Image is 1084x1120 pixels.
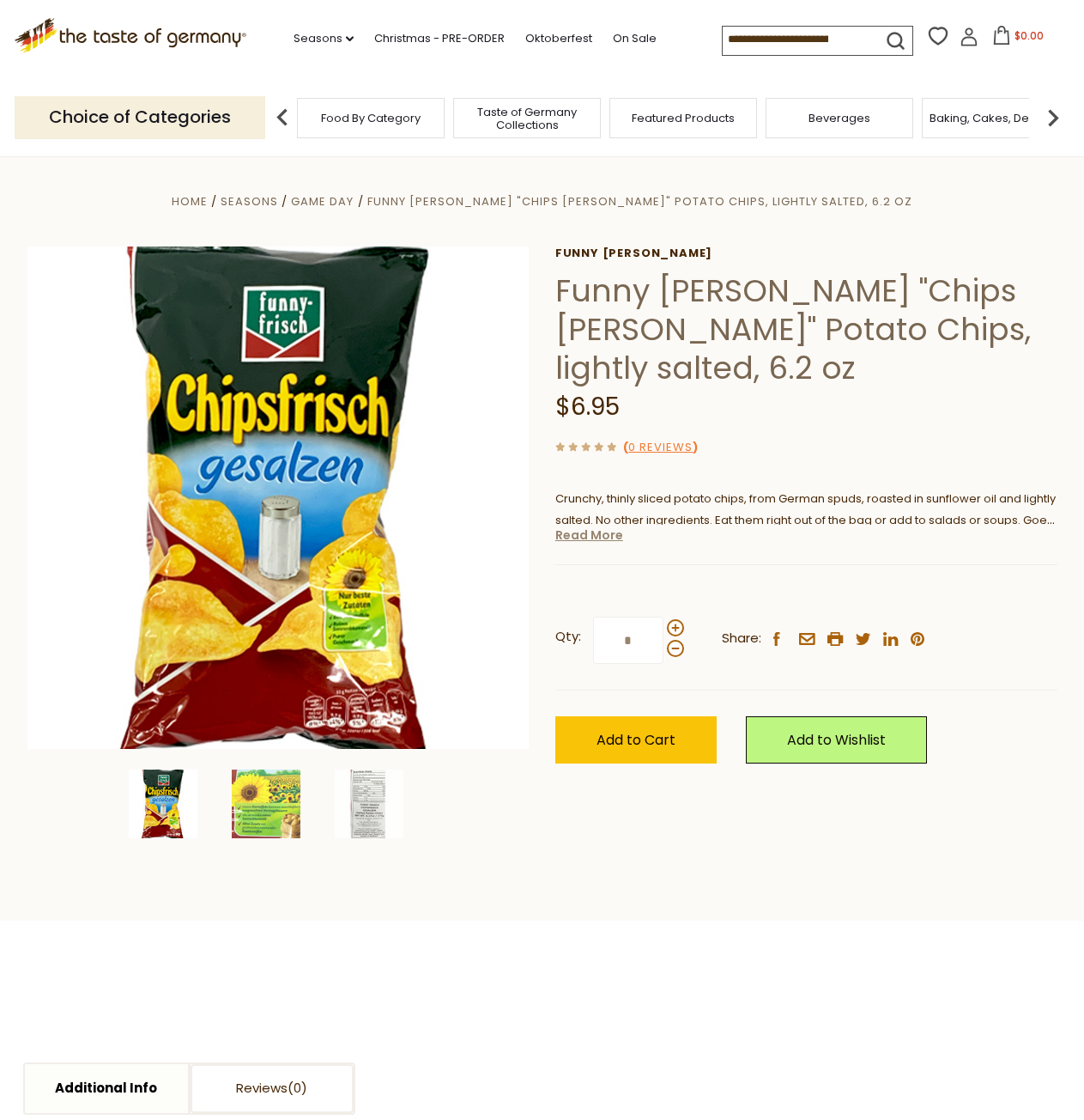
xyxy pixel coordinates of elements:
[555,716,717,764] button: Add to Cart
[232,770,300,838] img: Funny Frisch "Chips Frish" Potato Chips, lightly salted, 6.2 oz
[628,439,693,457] a: 0 Reviews
[555,527,623,544] a: Read More
[555,490,1056,550] span: Crunchy, thinly sliced potato chips, from German spuds, roasted in sunflower oil and lightly salt...
[555,271,1057,387] h1: Funny [PERSON_NAME] "Chips [PERSON_NAME]" Potato Chips, lightly salted, 6.2 oz
[15,96,265,138] p: Choice of Categories
[525,29,592,48] a: Oktoberfest
[129,770,197,838] img: Funny Frisch "Chips Frish" Potato Chips, lightly salted, 6.2 oz
[597,730,675,750] span: Add to Cart
[191,1064,354,1113] a: Reviews
[27,247,530,749] img: Funny Frisch "Chips Frish" Potato Chips, lightly salted, 6.2 oz
[930,112,1063,125] a: Baking, Cakes, Desserts
[265,100,300,135] img: previous arrow
[555,247,1057,260] a: Funny [PERSON_NAME]
[746,716,927,764] a: Add to Wishlist
[1036,100,1070,135] img: next arrow
[367,193,912,210] a: Funny [PERSON_NAME] "Chips [PERSON_NAME]" Potato Chips, lightly salted, 6.2 oz
[555,626,581,648] strong: Qty:
[294,29,354,48] a: Seasons
[291,193,354,210] a: Game Day
[1014,28,1044,43] span: $0.00
[321,112,421,125] a: Food By Category
[722,628,761,649] span: Share:
[172,193,208,210] a: Home
[623,439,698,455] span: ( )
[613,29,657,48] a: On Sale
[593,617,663,664] input: Qty:
[555,390,620,423] span: $6.95
[221,193,278,210] a: Seasons
[632,112,735,125] a: Featured Products
[374,29,505,48] a: Christmas - PRE-ORDER
[808,112,870,125] a: Beverages
[982,26,1055,52] button: $0.00
[458,106,596,131] a: Taste of Germany Collections
[335,770,403,838] img: Funny Frisch "Chips Frish" Potato Chips, lightly salted, 6.2 oz
[25,1064,188,1113] a: Additional Info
